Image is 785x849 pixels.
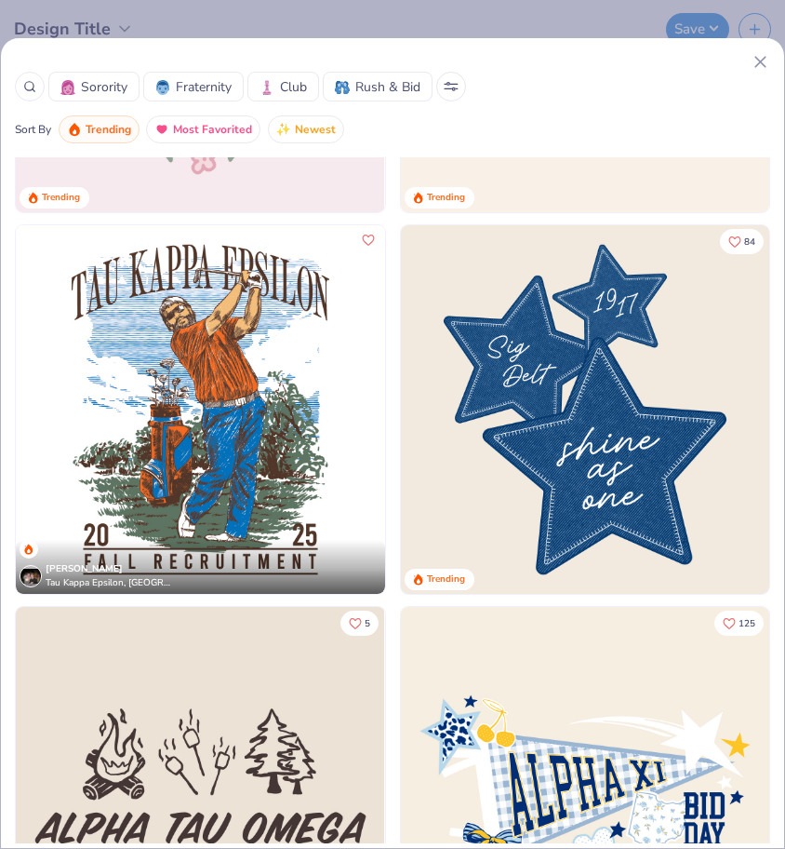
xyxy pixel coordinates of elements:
img: eb213d54-80e9-4060-912d-9752b3a91b98 [16,225,384,595]
span: Sorority [81,77,127,97]
span: [PERSON_NAME] [46,562,123,575]
button: Most Favorited [146,115,260,143]
img: Club [259,80,274,95]
button: ClubClub [247,72,319,101]
img: most_fav.gif [154,122,169,137]
button: Like [357,229,379,251]
span: 5 [365,619,370,628]
span: Rush & Bid [355,77,420,97]
button: FraternityFraternity [143,72,244,101]
span: 125 [738,619,755,628]
button: Like [720,229,764,254]
span: Newest [295,119,336,141]
button: Rush & BidRush & Bid [323,72,432,101]
span: Club [280,77,307,97]
div: Trending [427,191,465,205]
img: Newest.gif [276,122,291,137]
img: trending.gif [67,122,82,137]
button: Like [340,611,379,636]
button: Like [714,611,764,636]
span: Trending [86,119,131,141]
button: Sort Popup Button [436,72,466,101]
img: 5ef108b2-c80c-43b6-9ce4-794baa1e6462 [401,225,769,595]
span: Most Favorited [173,119,252,141]
span: Fraternity [176,77,232,97]
div: Trending [42,191,80,205]
button: Trending [59,115,140,143]
div: Sort By [15,121,51,138]
img: Rush & Bid [335,80,350,95]
button: Newest [268,115,344,143]
span: Tau Kappa Epsilon, [GEOGRAPHIC_DATA][US_STATE] [46,576,174,590]
button: SororitySorority [48,72,140,101]
div: Trending [427,573,465,586]
img: fce72644-5a51-4a8d-92bd-a60745c9fb8f [384,225,752,595]
img: Sorority [60,80,75,95]
span: 84 [744,236,755,246]
img: Avatar [20,565,42,587]
img: Fraternity [155,80,170,95]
